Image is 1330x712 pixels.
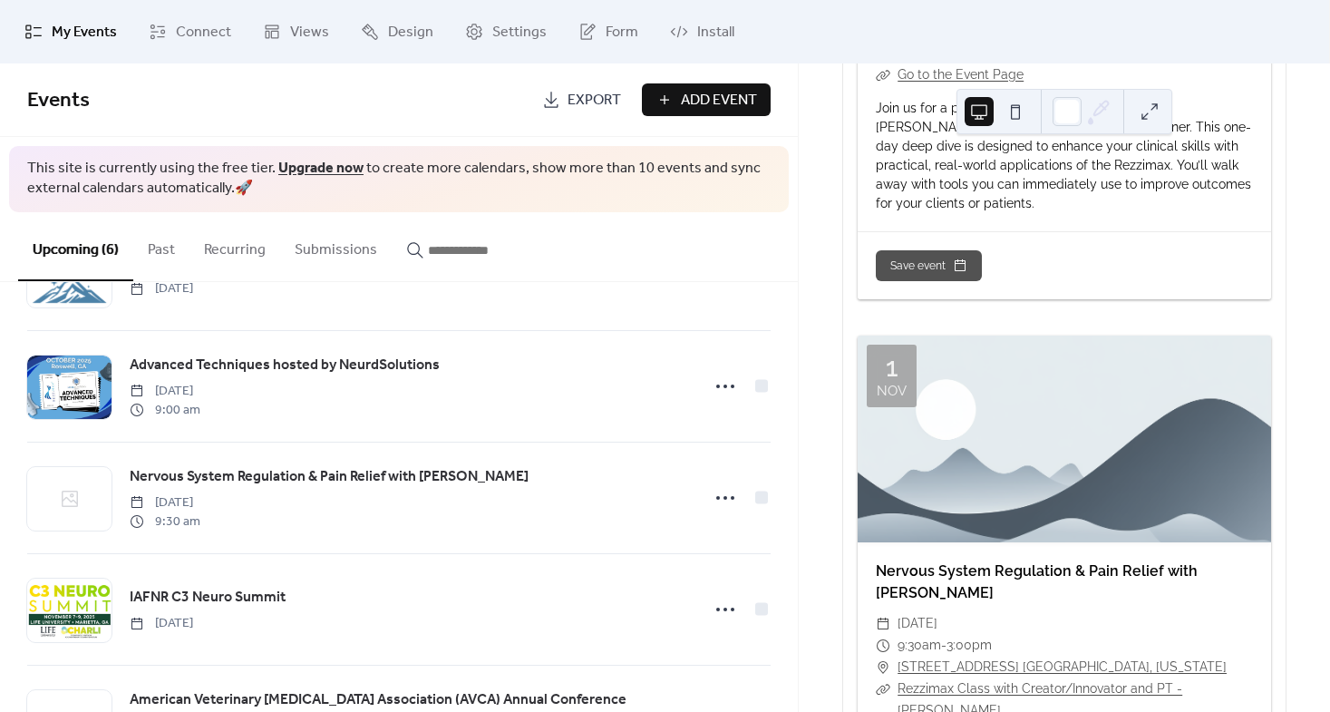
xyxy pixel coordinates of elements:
[876,678,890,700] div: ​
[130,401,200,420] span: 9:00 am
[898,635,941,657] span: 9:30am
[876,613,890,635] div: ​
[388,22,433,44] span: Design
[492,22,547,44] span: Settings
[681,90,757,112] span: Add Event
[18,212,133,281] button: Upcoming (6)
[941,635,947,657] span: -
[876,562,1198,601] a: Nervous System Regulation & Pain Relief with [PERSON_NAME]
[280,212,392,279] button: Submissions
[606,22,638,44] span: Form
[130,512,200,532] span: 9:30 am
[52,22,117,44] span: My Events
[529,83,635,116] a: Export
[133,212,189,279] button: Past
[898,67,1024,82] a: Go to the Event Page
[130,355,440,376] span: Advanced Techniques hosted by NeurdSolutions
[176,22,231,44] span: Connect
[189,212,280,279] button: Recurring
[876,635,890,657] div: ​
[697,22,734,44] span: Install
[27,159,771,200] span: This site is currently using the free tier. to create more calendars, show more than 10 events an...
[130,493,200,512] span: [DATE]
[656,7,748,56] a: Install
[130,688,626,712] a: American Veterinary [MEDICAL_DATA] Association (AVCA) Annual Conference
[27,81,90,121] span: Events
[278,154,364,182] a: Upgrade now
[898,657,1227,678] a: [STREET_ADDRESS] [GEOGRAPHIC_DATA], [US_STATE]
[130,466,529,488] span: Nervous System Regulation & Pain Relief with [PERSON_NAME]
[858,99,1271,213] div: Join us for a powerful, hands-on training led by [PERSON_NAME], the inventor of the Rezzimax Tune...
[130,354,440,377] a: Advanced Techniques hosted by NeurdSolutions
[290,22,329,44] span: Views
[130,382,200,401] span: [DATE]
[130,689,626,711] span: American Veterinary [MEDICAL_DATA] Association (AVCA) Annual Conference
[886,354,898,381] div: 1
[565,7,652,56] a: Form
[135,7,245,56] a: Connect
[898,613,937,635] span: [DATE]
[347,7,447,56] a: Design
[130,587,286,609] span: IAFNR C3 Neuro Summit
[130,279,193,298] span: [DATE]
[11,7,131,56] a: My Events
[568,90,621,112] span: Export
[130,465,529,489] a: Nervous System Regulation & Pain Relief with [PERSON_NAME]
[877,385,907,398] div: Nov
[249,7,343,56] a: Views
[130,614,193,633] span: [DATE]
[451,7,560,56] a: Settings
[876,657,890,678] div: ​
[642,83,771,116] button: Add Event
[130,586,286,610] a: IAFNR C3 Neuro Summit
[947,635,992,657] span: 3:00pm
[876,64,890,86] div: ​
[876,250,982,281] button: Save event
